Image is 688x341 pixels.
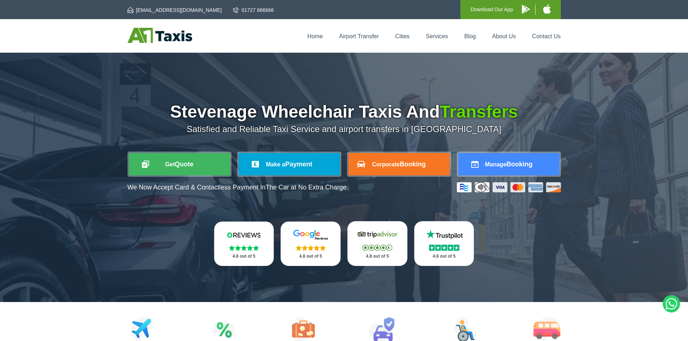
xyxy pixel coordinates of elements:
img: Stars [362,245,392,251]
img: A1 Taxis St Albans LTD [127,28,192,43]
p: 4.8 out of 5 [222,252,266,261]
img: Stars [296,245,326,251]
a: Tripadvisor Stars 4.8 out of 5 [347,221,407,266]
a: [EMAIL_ADDRESS][DOMAIN_NAME] [127,6,222,14]
a: Services [426,33,448,39]
a: CorporateBooking [349,153,450,175]
p: Satisfied and Reliable Taxi Service and airport transfers in [GEOGRAPHIC_DATA] [127,124,561,134]
p: 4.8 out of 5 [422,252,466,261]
a: About Us [492,33,516,39]
a: Make aPayment [239,153,340,175]
a: Trustpilot Stars 4.8 out of 5 [414,221,474,266]
span: Manage [485,161,507,167]
a: Airport Transfer [339,33,379,39]
img: Credit And Debit Cards [457,182,561,192]
img: Reviews.io [222,229,265,240]
span: Corporate [372,161,399,167]
a: Blog [464,33,476,39]
img: Google [289,229,332,240]
a: ManageBooking [458,153,559,175]
span: The Car at No Extra Charge. [265,184,348,191]
span: Get [165,161,175,167]
a: Home [307,33,323,39]
a: Cities [395,33,410,39]
a: Contact Us [532,33,561,39]
a: Reviews.io Stars 4.8 out of 5 [214,222,274,266]
img: A1 Taxis iPhone App [543,4,551,14]
p: We Now Accept Card & Contactless Payment In [127,184,349,191]
span: Transfers [440,102,518,121]
img: Trustpilot [423,229,466,240]
p: Download Our App [471,5,513,14]
a: GetQuote [129,153,230,175]
img: Tripadvisor [356,229,399,240]
img: A1 Taxis Android App [522,5,530,14]
p: 4.8 out of 5 [355,252,399,261]
p: 4.8 out of 5 [289,252,333,261]
img: Stars [429,245,459,251]
a: Google Stars 4.8 out of 5 [281,222,341,266]
span: Make a [266,161,285,167]
a: 01727 866666 [233,6,274,14]
img: Stars [229,245,259,251]
h1: Stevenage Wheelchair Taxis And [127,103,561,121]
